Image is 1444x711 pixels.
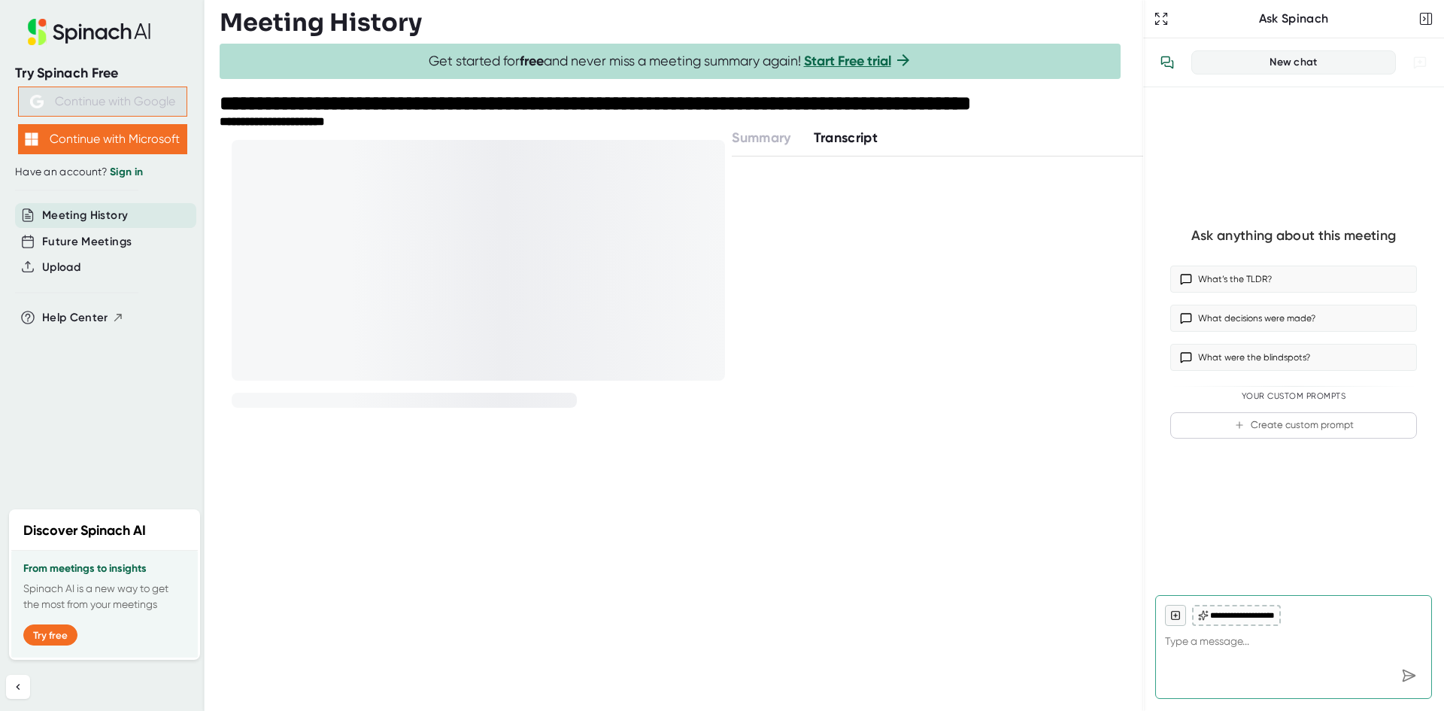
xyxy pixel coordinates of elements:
[1170,305,1417,332] button: What decisions were made?
[15,65,190,82] div: Try Spinach Free
[42,309,124,327] button: Help Center
[732,129,790,146] span: Summary
[220,8,422,37] h3: Meeting History
[15,166,190,179] div: Have an account?
[42,207,128,224] button: Meeting History
[1151,8,1172,29] button: Expand to Ask Spinach page
[110,166,143,178] a: Sign in
[23,581,186,612] p: Spinach AI is a new way to get the most from your meetings
[814,129,878,146] span: Transcript
[1201,56,1386,69] div: New chat
[1172,11,1415,26] div: Ask Spinach
[6,675,30,699] button: Collapse sidebar
[1170,344,1417,371] button: What were the blindspots?
[18,124,187,154] button: Continue with Microsoft
[1415,8,1436,29] button: Close conversation sidebar
[30,95,44,108] img: Aehbyd4JwY73AAAAAElFTkSuQmCC
[1170,412,1417,439] button: Create custom prompt
[42,233,132,251] button: Future Meetings
[520,53,544,69] b: free
[1191,227,1396,245] div: Ask anything about this meeting
[1170,266,1417,293] button: What’s the TLDR?
[23,624,77,646] button: Try free
[23,521,146,541] h2: Discover Spinach AI
[1395,662,1422,689] div: Send message
[23,563,186,575] h3: From meetings to insights
[1170,391,1417,402] div: Your Custom Prompts
[429,53,912,70] span: Get started for and never miss a meeting summary again!
[1152,47,1182,77] button: View conversation history
[814,128,878,148] button: Transcript
[42,259,80,276] button: Upload
[804,53,891,69] a: Start Free trial
[18,87,187,117] button: Continue with Google
[42,309,108,327] span: Help Center
[732,128,790,148] button: Summary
